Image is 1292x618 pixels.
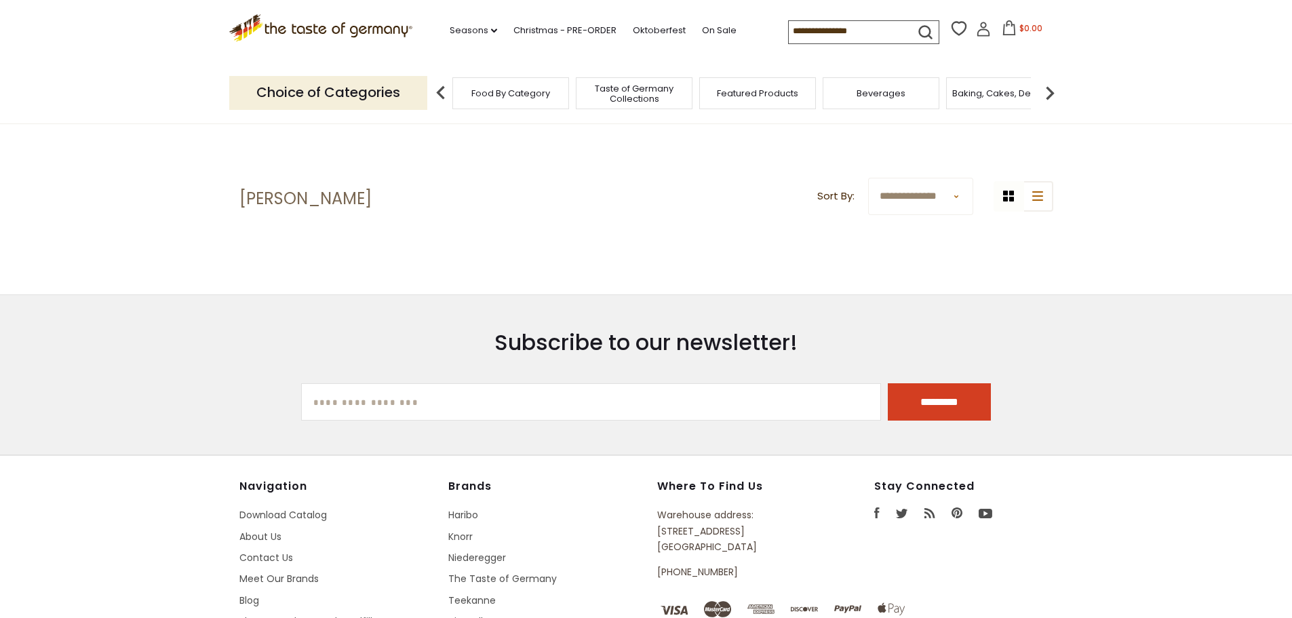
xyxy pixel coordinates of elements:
[580,83,688,104] a: Taste of Germany Collections
[229,76,427,109] p: Choice of Categories
[448,551,506,564] a: Niederegger
[1036,79,1063,107] img: next arrow
[239,551,293,564] a: Contact Us
[657,480,812,493] h4: Where to find us
[471,88,550,98] a: Food By Category
[448,594,496,607] a: Teekanne
[239,189,372,209] h1: [PERSON_NAME]
[448,508,478,522] a: Haribo
[301,329,992,356] h3: Subscribe to our newsletter!
[450,23,497,38] a: Seasons
[817,188,855,205] label: Sort By:
[702,23,737,38] a: On Sale
[657,507,812,555] p: Warehouse address: [STREET_ADDRESS] [GEOGRAPHIC_DATA]
[239,594,259,607] a: Blog
[717,88,798,98] a: Featured Products
[633,23,686,38] a: Oktoberfest
[239,508,327,522] a: Download Catalog
[513,23,616,38] a: Christmas - PRE-ORDER
[239,572,319,585] a: Meet Our Brands
[857,88,905,98] a: Beverages
[239,530,281,543] a: About Us
[952,88,1057,98] a: Baking, Cakes, Desserts
[874,480,1053,493] h4: Stay Connected
[427,79,454,107] img: previous arrow
[657,564,812,580] p: [PHONE_NUMBER]
[448,480,644,493] h4: Brands
[239,480,435,493] h4: Navigation
[448,572,557,585] a: The Taste of Germany
[448,530,473,543] a: Knorr
[1019,22,1042,34] span: $0.00
[994,20,1051,41] button: $0.00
